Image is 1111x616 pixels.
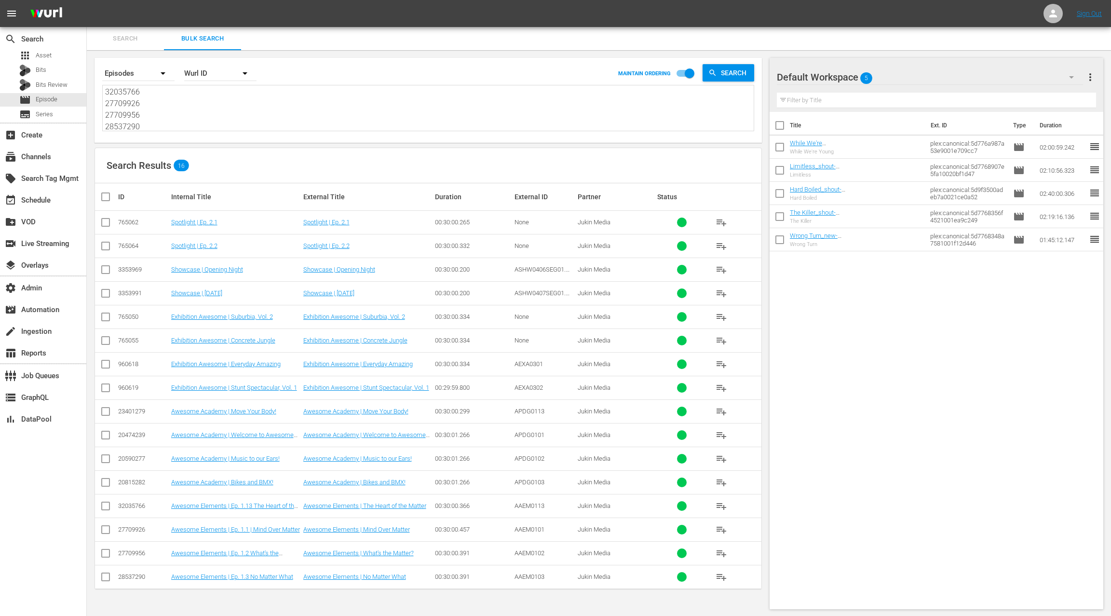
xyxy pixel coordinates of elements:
button: playlist_add [710,471,733,494]
div: Wurl ID [184,60,257,87]
span: Overlays [5,260,16,271]
span: Asset [36,51,52,60]
span: APDG0101 [515,431,544,438]
span: Bits [36,65,46,75]
div: 23401279 [118,408,168,415]
div: Wrong Turn [790,241,922,247]
a: Exhibition Awesome | Everyday Amazing [303,360,413,368]
a: Sign Out [1077,10,1102,17]
a: The Killer_shout-factory_avail:6887e18c3349d61aee6509a5 [790,209,907,223]
button: playlist_add [710,400,733,423]
span: Jukin Media [578,526,610,533]
span: Ingestion [5,326,16,337]
button: playlist_add [710,329,733,352]
span: VOD [5,216,16,228]
span: AEXA0302 [515,384,543,391]
div: 765050 [118,313,168,320]
span: Channels [5,151,16,163]
th: Duration [1034,112,1092,139]
a: Wrong Turn_new-regency_avail:638f9c53bea84ae74c0a8963 [790,232,908,246]
span: Jukin Media [578,266,610,273]
div: Bits [19,65,31,76]
a: Awesome Elements | Ep. 1.1 | Mind Over Matter [171,526,300,533]
div: 00:30:00.200 [435,289,511,297]
span: more_vert [1084,71,1096,83]
span: AEXA0301 [515,360,543,368]
a: Showcase | [DATE] [171,289,222,297]
span: playlist_add [716,406,727,417]
th: Type [1007,112,1034,139]
a: Awesome Academy | Bikes and BMX! [171,479,273,486]
td: 02:10:56.323 [1036,159,1089,182]
span: Search Results [107,160,171,171]
span: playlist_add [716,500,727,512]
span: reorder [1089,187,1100,199]
span: Live Streaming [5,238,16,249]
td: 02:00:59.242 [1036,136,1089,159]
span: APDG0103 [515,479,544,486]
button: playlist_add [710,234,733,258]
div: 00:30:00.391 [435,573,511,580]
textarea: 765062 765064 3353969 3353991 765050 765055 960618 960619 23401279 20474239 20590277 20815282 320... [105,87,754,131]
span: Schedule [5,194,16,206]
span: Create [5,129,16,141]
span: playlist_add [716,477,727,488]
td: 01:45:12.147 [1036,228,1089,251]
a: Exhibition Awesome | Suburbia, Vol. 2 [171,313,273,320]
span: Search Tag Mgmt [5,173,16,184]
button: playlist_add [710,376,733,399]
td: 02:19:16.136 [1036,205,1089,228]
span: Search [5,33,16,45]
div: 00:30:00.334 [435,313,511,320]
span: Episode [36,95,57,104]
button: playlist_add [710,305,733,329]
span: Jukin Media [578,502,610,509]
span: Jukin Media [578,313,610,320]
div: Internal Title [171,193,300,201]
div: 765064 [118,242,168,249]
span: Jukin Media [578,337,610,344]
span: Episode [1013,188,1025,199]
th: Ext. ID [925,112,1007,139]
td: plex:canonical:5d776a987a53e9001e709cc7 [926,136,1009,159]
div: 27709956 [118,549,168,557]
div: 00:30:00.334 [435,360,511,368]
td: plex:canonical:5d7768348a7581001f12d446 [926,228,1009,251]
div: 32035766 [118,502,168,509]
span: Episode [1013,211,1025,222]
span: playlist_add [716,335,727,346]
span: Asset [19,50,31,61]
div: 28537290 [118,573,168,580]
div: 765055 [118,337,168,344]
span: Search [717,64,754,82]
a: Exhibition Awesome | Stunt Spectacular, Vol. 1 [171,384,297,391]
button: playlist_add [710,494,733,518]
div: ID [118,193,168,201]
span: AAEM0101 [515,526,544,533]
span: reorder [1089,164,1100,176]
a: Awesome Academy | Music to our Ears! [303,455,412,462]
a: Exhibition Awesome | Everyday Amazing [171,360,281,368]
div: 960618 [118,360,168,368]
div: 20815282 [118,479,168,486]
a: Awesome Academy | Move Your Body! [303,408,408,415]
div: 00:30:00.265 [435,219,511,226]
div: 00:30:00.366 [435,502,511,509]
span: playlist_add [716,311,727,323]
a: Awesome Academy | Welcome to Awesome Academy! [303,431,430,446]
a: Spotlight | Ep. 2.1 [303,219,350,226]
button: playlist_add [710,282,733,305]
a: Awesome Elements | The Heart of the Matter [303,502,426,509]
td: plex:canonical:5d9f3500adeb7a0021ce0a52 [926,182,1009,205]
div: External ID [515,193,575,201]
span: Episode [1013,141,1025,153]
span: GraphQL [5,392,16,403]
a: Spotlight | Ep. 2.1 [171,219,217,226]
a: Awesome Elements | Mind Over Matter [303,526,410,533]
span: Bits Review [36,80,68,90]
span: playlist_add [716,264,727,275]
span: APDG0102 [515,455,544,462]
div: The Killer [790,218,922,224]
span: Jukin Media [578,573,610,580]
span: AAEM0102 [515,549,544,557]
